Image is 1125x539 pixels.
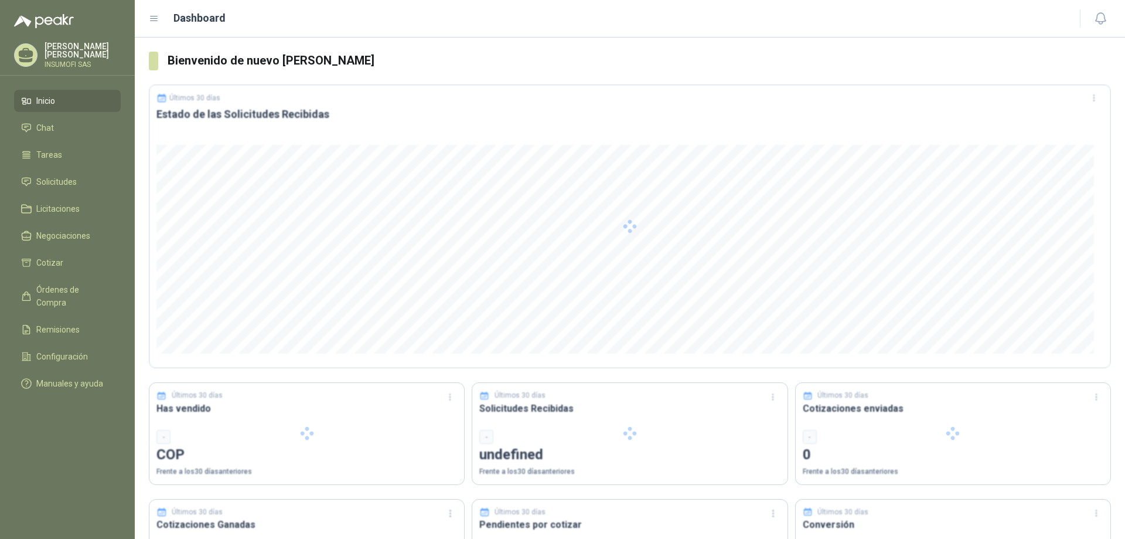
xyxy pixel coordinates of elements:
[36,283,110,309] span: Órdenes de Compra
[168,52,1111,70] h3: Bienvenido de nuevo [PERSON_NAME]
[14,252,121,274] a: Cotizar
[14,279,121,314] a: Órdenes de Compra
[36,175,77,188] span: Solicitudes
[14,171,121,193] a: Solicitudes
[36,350,88,363] span: Configuración
[14,14,74,28] img: Logo peakr
[36,148,62,161] span: Tareas
[36,377,103,390] span: Manuales y ayuda
[14,225,121,247] a: Negociaciones
[14,144,121,166] a: Tareas
[45,61,121,68] p: INSUMOFI SAS
[14,372,121,395] a: Manuales y ayuda
[14,198,121,220] a: Licitaciones
[14,318,121,341] a: Remisiones
[14,345,121,368] a: Configuración
[36,256,63,269] span: Cotizar
[36,121,54,134] span: Chat
[36,229,90,242] span: Negociaciones
[14,117,121,139] a: Chat
[45,42,121,59] p: [PERSON_NAME] [PERSON_NAME]
[14,90,121,112] a: Inicio
[36,202,80,215] span: Licitaciones
[36,94,55,107] span: Inicio
[173,10,226,26] h1: Dashboard
[36,323,80,336] span: Remisiones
